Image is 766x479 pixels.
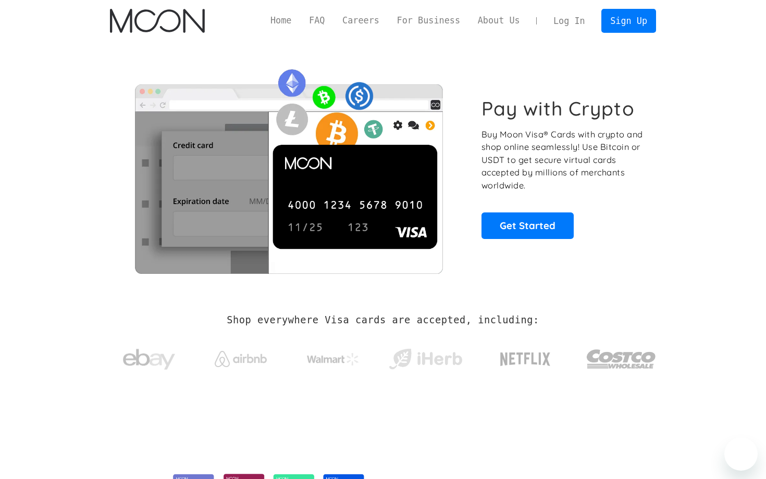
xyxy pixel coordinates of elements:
img: Costco [586,339,656,379]
iframe: Button to launch messaging window [724,437,758,471]
a: Netflix [479,336,572,377]
a: ebay [110,333,188,381]
a: Costco [586,329,656,384]
a: FAQ [300,14,333,27]
a: Get Started [481,212,574,238]
a: Walmart [294,343,372,371]
a: About Us [469,14,529,27]
a: Log In [545,9,594,32]
img: Netflix [499,346,551,372]
img: Moon Cards let you spend your crypto anywhere Visa is accepted. [110,62,467,273]
p: Buy Moon Visa® Cards with crypto and shop online seamlessly! Use Bitcoin or USDT to get secure vi... [481,128,645,192]
img: Walmart [307,353,359,365]
a: home [110,9,204,33]
img: iHerb [387,346,464,373]
a: Home [262,14,300,27]
img: Moon Logo [110,9,204,33]
a: For Business [388,14,469,27]
a: Sign Up [601,9,656,32]
a: Airbnb [202,341,280,372]
img: ebay [123,343,175,376]
a: Careers [333,14,388,27]
a: iHerb [387,335,464,378]
h2: Shop everywhere Visa cards are accepted, including: [227,314,539,326]
h1: Pay with Crypto [481,97,635,120]
img: Airbnb [215,351,267,367]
